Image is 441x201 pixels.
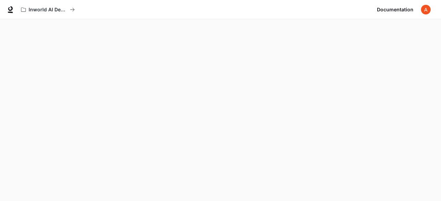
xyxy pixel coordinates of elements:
span: Documentation [377,5,413,14]
img: User avatar [421,5,431,14]
a: Documentation [374,3,416,16]
button: User avatar [419,3,433,16]
p: Inworld AI Demos [29,7,67,13]
button: All workspaces [18,3,78,16]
